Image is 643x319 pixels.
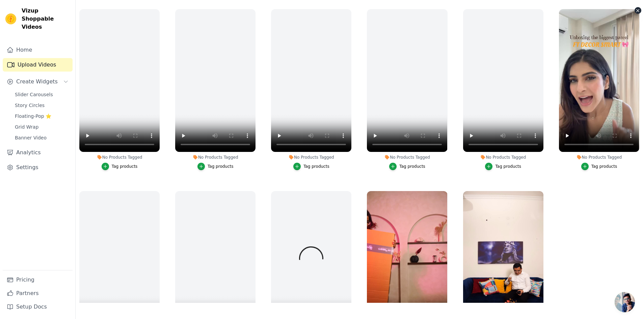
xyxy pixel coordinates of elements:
[367,155,447,160] div: No Products Tagged
[208,164,234,169] div: Tag products
[3,146,73,159] a: Analytics
[3,287,73,300] a: Partners
[11,111,73,121] a: Floating-Pop ⭐
[303,164,329,169] div: Tag products
[635,7,641,14] button: Video Delete
[15,91,53,98] span: Slider Carousels
[3,43,73,57] a: Home
[15,113,51,119] span: Floating-Pop ⭐
[175,155,256,160] div: No Products Tagged
[22,7,70,31] span: Vizup Shoppable Videos
[615,292,635,312] a: Open chat
[389,163,425,170] button: Tag products
[3,75,73,88] button: Create Widgets
[102,163,138,170] button: Tag products
[495,164,521,169] div: Tag products
[79,155,160,160] div: No Products Tagged
[399,164,425,169] div: Tag products
[293,163,329,170] button: Tag products
[3,161,73,174] a: Settings
[11,122,73,132] a: Grid Wrap
[15,134,47,141] span: Banner Video
[463,155,543,160] div: No Products Tagged
[3,273,73,287] a: Pricing
[559,155,639,160] div: No Products Tagged
[3,58,73,72] a: Upload Videos
[581,163,617,170] button: Tag products
[11,101,73,110] a: Story Circles
[112,164,138,169] div: Tag products
[15,124,38,130] span: Grid Wrap
[16,78,58,86] span: Create Widgets
[11,90,73,99] a: Slider Carousels
[197,163,234,170] button: Tag products
[485,163,521,170] button: Tag products
[271,155,351,160] div: No Products Tagged
[15,102,45,109] span: Story Circles
[5,14,16,24] img: Vizup
[591,164,617,169] div: Tag products
[3,300,73,314] a: Setup Docs
[11,133,73,142] a: Banner Video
